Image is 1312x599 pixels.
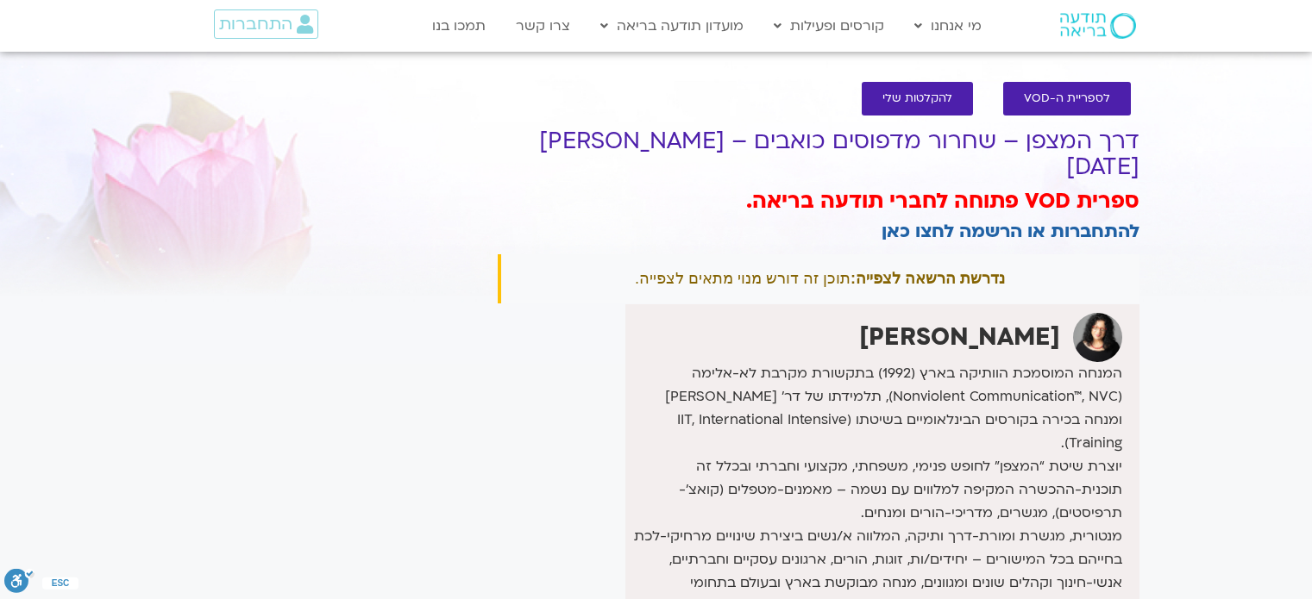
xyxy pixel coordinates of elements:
strong: נדרשת הרשאה לצפייה: [851,270,1005,287]
a: מי אנחנו [906,9,990,42]
img: תודעה בריאה [1060,13,1136,39]
a: קורסים ופעילות [765,9,893,42]
a: מועדון תודעה בריאה [592,9,752,42]
h3: ספרית VOD פתוחה לחברי תודעה בריאה. [498,187,1139,216]
img: ארנינה קשתן [1073,313,1122,362]
a: התחברות [214,9,318,39]
div: תוכן זה דורש מנוי מתאים לצפייה. [498,254,1139,303]
a: תמכו בנו [424,9,494,42]
span: התחברות [219,15,292,34]
a: לספריית ה-VOD [1003,82,1131,115]
a: להקלטות שלי [862,82,973,115]
a: להתחברות או הרשמה לחצו כאן [882,219,1139,244]
span: להקלטות שלי [882,92,952,105]
p: המנחה המוסמכת הוותיקה בארץ (1992) בתקשורת מקרבת לא-אלימה (Nonviolent Communication™, NVC), תלמידת... [630,362,1121,455]
span: לספריית ה-VOD [1024,92,1110,105]
a: צרו קשר [507,9,579,42]
h1: דרך המצפן – שחרור מדפוסים כואבים – [PERSON_NAME] [DATE] [498,128,1139,180]
strong: [PERSON_NAME] [859,321,1060,353]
